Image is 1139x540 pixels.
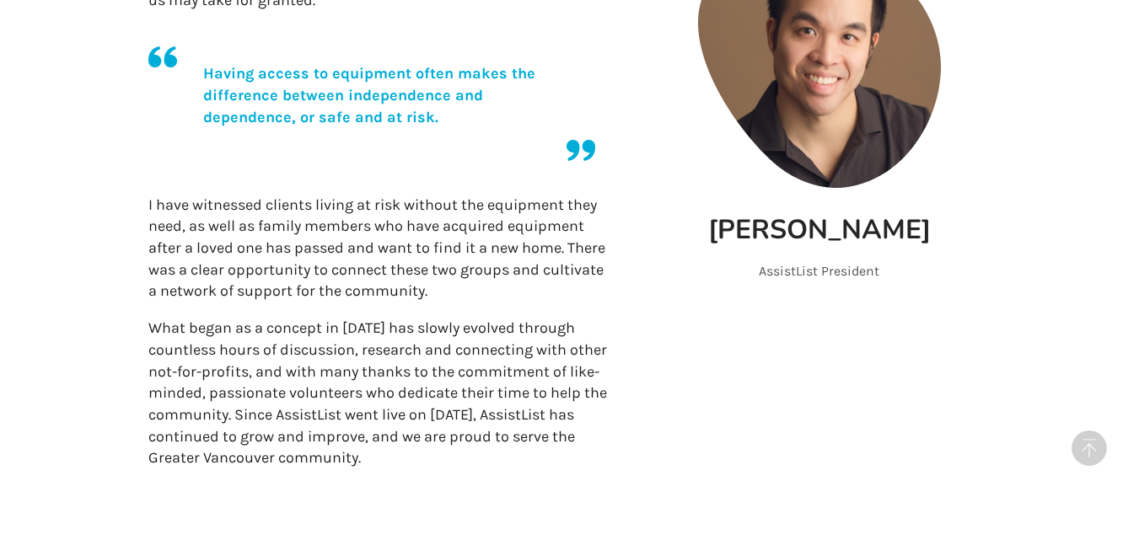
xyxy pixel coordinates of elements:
h2: [PERSON_NAME] [698,211,941,249]
img: comma [567,140,595,161]
p: Having access to equipment often makes the difference between independence and dependence, or saf... [203,63,567,128]
img: comma [148,46,177,67]
p: I have witnessed clients living at risk without the equipment they need, as well as family member... [148,195,614,303]
p: What began as a concept in [DATE] has slowly evolved through countless hours of discussion, resea... [148,318,614,469]
p: AssistList President [698,262,941,281]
